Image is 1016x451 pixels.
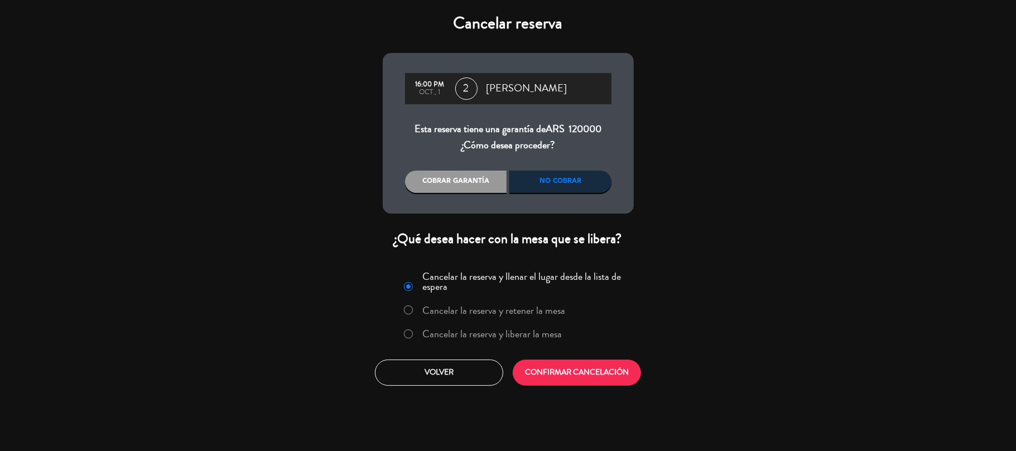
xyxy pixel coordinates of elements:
[375,360,503,386] button: Volver
[405,121,611,154] div: Esta reserva tiene una garantía de ¿Cómo desea proceder?
[383,13,634,33] h4: Cancelar reserva
[383,230,634,248] div: ¿Qué desea hacer con la mesa que se libera?
[509,171,611,193] div: No cobrar
[569,122,601,136] span: 120000
[487,80,567,97] span: [PERSON_NAME]
[422,305,565,316] label: Cancelar la reserva y retener la mesa
[513,360,641,386] button: CONFIRMAR CANCELACIÓN
[422,271,627,292] label: Cancelar la reserva y llenar el lugar desde la lista de espera
[455,77,478,100] span: 2
[422,329,562,339] label: Cancelar la reserva y liberar la mesa
[411,81,450,89] div: 16:00 PM
[405,171,507,193] div: Cobrar garantía
[411,89,450,96] div: oct., 1
[546,122,565,136] span: ARS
